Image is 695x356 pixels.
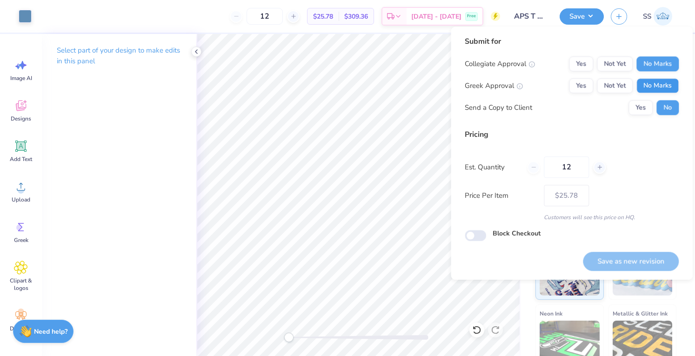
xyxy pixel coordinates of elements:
button: Yes [569,78,593,93]
span: $25.78 [313,12,333,21]
label: Est. Quantity [465,162,520,173]
p: Select part of your design to make edits in this panel [57,45,181,67]
button: No Marks [636,78,679,93]
div: Accessibility label [284,333,294,342]
span: Designs [11,115,31,122]
span: Free [467,13,476,20]
span: Upload [12,196,30,203]
div: Submit for [465,36,679,47]
span: SS [643,11,651,22]
span: Greek [14,236,28,244]
span: Add Text [10,155,32,163]
span: $309.36 [344,12,368,21]
span: Image AI [10,74,32,82]
input: – – [544,156,589,178]
div: Greek Approval [465,81,523,91]
img: Siddhant Singh [654,7,672,26]
button: Yes [628,100,653,115]
button: Save [560,8,604,25]
div: Pricing [465,129,679,140]
div: Collegiate Approval [465,59,535,69]
button: Not Yet [597,78,633,93]
span: Decorate [10,325,32,332]
span: Metallic & Glitter Ink [613,309,668,318]
div: Customers will see this price on HQ. [465,213,679,222]
span: Neon Ink [540,309,562,318]
button: Not Yet [597,56,633,71]
label: Price Per Item [465,190,537,201]
div: Send a Copy to Client [465,102,532,113]
button: No [656,100,679,115]
label: Block Checkout [493,228,541,238]
strong: Need help? [34,327,67,336]
input: – – [247,8,283,25]
span: [DATE] - [DATE] [411,12,461,21]
button: No Marks [636,56,679,71]
span: Clipart & logos [6,277,36,292]
a: SS [639,7,676,26]
input: Untitled Design [507,7,553,26]
button: Yes [569,56,593,71]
